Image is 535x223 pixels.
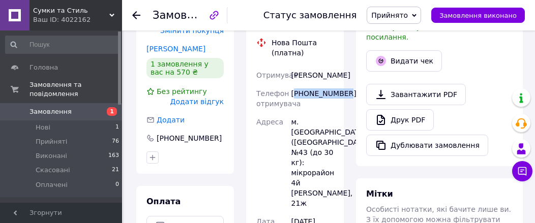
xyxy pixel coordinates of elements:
[115,180,119,189] span: 0
[366,50,442,72] button: Видати чек
[112,166,119,175] span: 21
[132,10,140,20] div: Повернутися назад
[512,161,532,181] button: Чат з покупцем
[36,137,67,146] span: Прийняті
[157,116,185,124] span: Додати
[289,113,336,212] div: м. [GEOGRAPHIC_DATA] ([GEOGRAPHIC_DATA].), №43 (до 30 кг): мікрорайон 4й [PERSON_NAME], 21ж
[29,201,79,210] span: Повідомлення
[107,107,117,116] span: 1
[256,89,301,108] span: Телефон отримувача
[366,189,393,199] span: Мітки
[146,58,224,78] div: 1 замовлення у вас на 570 ₴
[366,13,509,41] span: У вас є 30 днів, щоб відправити запит на відгук покупцеві, скопіювавши посилання.
[160,26,224,35] span: Змінити покупця
[36,151,67,161] span: Виконані
[371,11,408,19] span: Прийнято
[289,66,336,84] div: [PERSON_NAME]
[366,84,466,105] a: Завантажити PDF
[29,80,122,99] span: Замовлення та повідомлення
[263,10,357,20] div: Статус замовлення
[108,151,119,161] span: 163
[29,63,58,72] span: Головна
[156,133,223,143] div: [PHONE_NUMBER]
[5,36,120,54] input: Пошук
[112,137,119,146] span: 76
[33,15,122,24] div: Ваш ID: 4022162
[36,180,68,189] span: Оплачені
[115,123,119,132] span: 1
[33,6,109,15] span: Сумки та Стиль
[256,71,298,79] span: Отримувач
[366,109,434,131] a: Друк PDF
[431,8,525,23] button: Замовлення виконано
[153,9,221,21] span: Замовлення
[289,84,336,113] div: [PHONE_NUMBER]
[146,45,205,53] a: [PERSON_NAME]
[146,197,181,206] span: Оплата
[29,107,72,116] span: Замовлення
[36,123,50,132] span: Нові
[36,166,70,175] span: Скасовані
[170,98,224,106] span: Додати відгук
[439,12,517,19] span: Замовлення виконано
[366,135,488,156] button: Дублювати замовлення
[269,38,336,58] div: Нова Пошта (платна)
[256,118,283,126] span: Адреса
[157,87,207,95] span: Без рейтингу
